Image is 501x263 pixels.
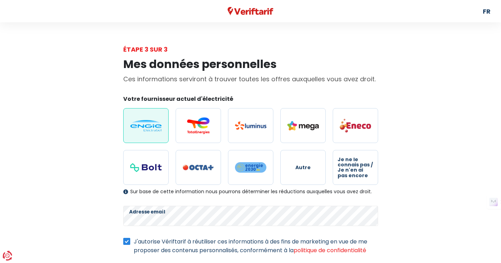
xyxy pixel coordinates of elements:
img: Veriftarif logo [228,7,273,16]
div: Sur base de cette information nous pourrons déterminer les réductions auxquelles vous avez droit. [123,189,378,195]
img: Engie / Electrabel [130,120,162,131]
span: Autre [295,165,311,170]
img: Luminus [235,121,266,130]
img: Total Energies / Lampiris [183,117,214,134]
img: Octa+ [183,165,214,171]
label: J'autorise Vériftarif à réutiliser ces informations à des fins de marketing en vue de me proposer... [134,237,378,255]
img: Bolt [130,163,162,172]
a: politique de confidentialité [294,246,366,254]
img: Mega [287,121,319,130]
span: Je ne le connais pas / Je n'en ai pas encore [338,157,373,179]
div: Étape 3 sur 3 [123,45,378,54]
legend: Votre fournisseur actuel d'électricité [123,95,378,106]
img: Eneco [340,118,371,133]
p: Ces informations serviront à trouver toutes les offres auxquelles vous avez droit. [123,74,378,84]
img: Energie2030 [235,162,266,173]
h1: Mes données personnelles [123,58,378,71]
